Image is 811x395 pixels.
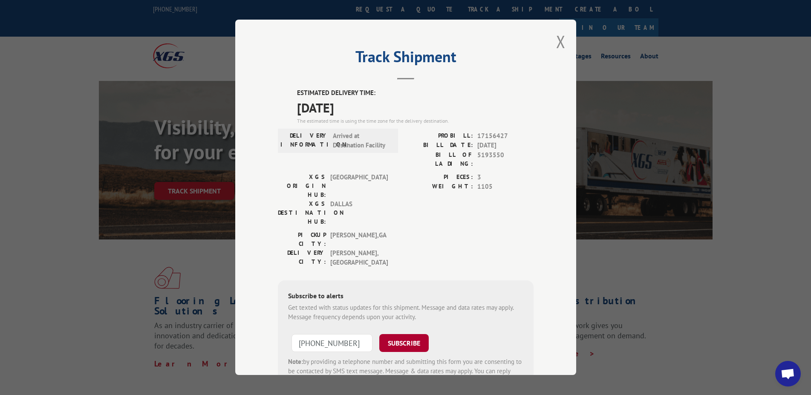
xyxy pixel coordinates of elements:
label: PICKUP CITY: [278,231,326,248]
span: 1105 [477,182,534,192]
h2: Track Shipment [278,51,534,67]
span: Arrived at Destination Facility [333,131,390,150]
span: 3 [477,173,534,182]
button: Close modal [556,30,566,53]
div: Get texted with status updates for this shipment. Message and data rates may apply. Message frequ... [288,303,523,322]
label: BILL OF LADING: [406,150,473,168]
div: Subscribe to alerts [288,291,523,303]
span: DALLAS [330,199,388,226]
span: [DATE] [297,98,534,117]
strong: Note: [288,358,303,366]
input: Phone Number [291,334,372,352]
label: BILL DATE: [406,141,473,150]
div: Open chat [775,361,801,386]
button: SUBSCRIBE [379,334,429,352]
label: PROBILL: [406,131,473,141]
div: by providing a telephone number and submitting this form you are consenting to be contacted by SM... [288,357,523,386]
label: ESTIMATED DELIVERY TIME: [297,88,534,98]
label: DELIVERY INFORMATION: [280,131,329,150]
span: 5193550 [477,150,534,168]
label: XGS DESTINATION HUB: [278,199,326,226]
label: PIECES: [406,173,473,182]
span: [PERSON_NAME] , GA [330,231,388,248]
span: [DATE] [477,141,534,150]
div: The estimated time is using the time zone for the delivery destination. [297,117,534,125]
label: XGS ORIGIN HUB: [278,173,326,199]
label: DELIVERY CITY: [278,248,326,268]
span: 17156427 [477,131,534,141]
label: WEIGHT: [406,182,473,192]
span: [PERSON_NAME] , [GEOGRAPHIC_DATA] [330,248,388,268]
span: [GEOGRAPHIC_DATA] [330,173,388,199]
